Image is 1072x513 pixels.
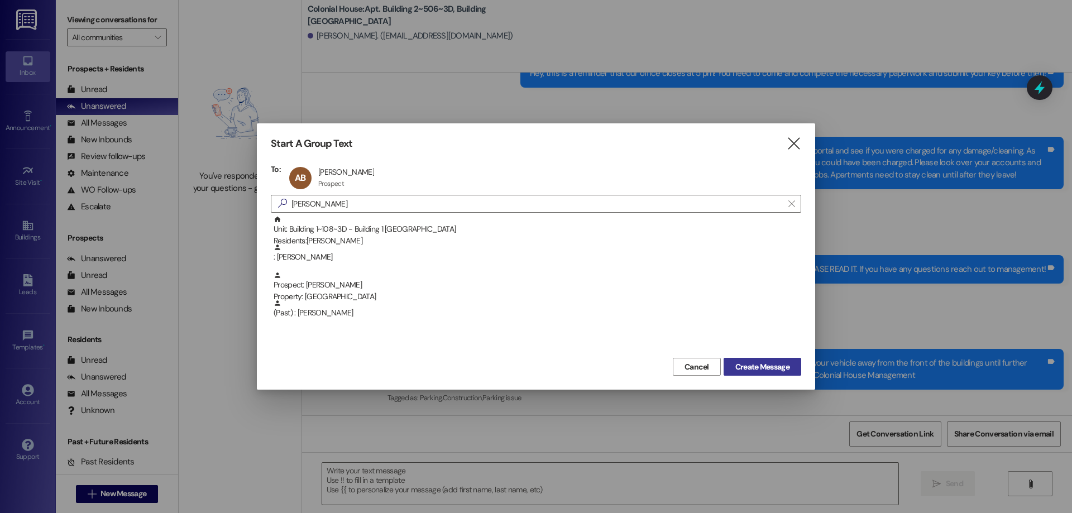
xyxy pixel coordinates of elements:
[318,167,374,177] div: [PERSON_NAME]
[271,299,801,327] div: (Past) : [PERSON_NAME]
[274,271,801,303] div: Prospect: [PERSON_NAME]
[271,215,801,243] div: Unit: Building 1~108~3D - Building 1 [GEOGRAPHIC_DATA]Residents:[PERSON_NAME]
[291,196,783,212] input: Search for any contact or apartment
[788,199,795,208] i: 
[274,243,801,263] div: : [PERSON_NAME]
[274,299,801,319] div: (Past) : [PERSON_NAME]
[274,198,291,209] i: 
[724,358,801,376] button: Create Message
[274,235,801,247] div: Residents: [PERSON_NAME]
[274,291,801,303] div: Property: [GEOGRAPHIC_DATA]
[318,179,344,188] div: Prospect
[271,243,801,271] div: : [PERSON_NAME]
[783,195,801,212] button: Clear text
[271,137,352,150] h3: Start A Group Text
[295,172,305,184] span: AB
[786,138,801,150] i: 
[274,215,801,247] div: Unit: Building 1~108~3D - Building 1 [GEOGRAPHIC_DATA]
[735,361,789,373] span: Create Message
[271,271,801,299] div: Prospect: [PERSON_NAME]Property: [GEOGRAPHIC_DATA]
[685,361,709,373] span: Cancel
[673,358,721,376] button: Cancel
[271,164,281,174] h3: To:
